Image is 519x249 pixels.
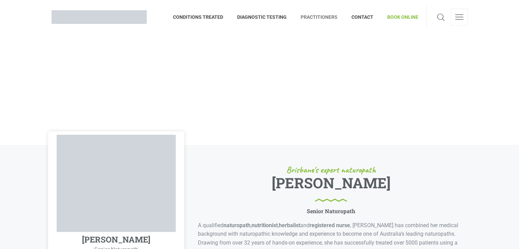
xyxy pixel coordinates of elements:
span: DIAGNOSTIC TESTING [230,12,294,23]
h4: [PERSON_NAME] [82,235,150,245]
a: PRACTITIONERS [294,5,345,29]
span: BOOK ONLINE [380,12,418,23]
a: Search [435,9,447,26]
a: BOOK ONLINE [380,5,418,29]
b: naturopath [224,222,250,229]
b: nutritionist [251,222,278,229]
a: CONDITIONS TREATED [173,5,230,29]
h6: Senior Naturopath [307,208,355,214]
img: Elisabeth Singler Naturopath [57,135,176,232]
span: Brisbane's expert naturopath [286,165,376,174]
b: herbalist [279,222,300,229]
b: registered nurse [309,222,350,229]
a: CONTACT [345,5,380,29]
a: DIAGNOSTIC TESTING [230,5,294,29]
span: CONTACT [345,12,380,23]
a: Brisbane Naturopath [52,5,147,29]
span: PRACTITIONERS [294,12,345,23]
img: Brisbane Naturopath [52,10,147,24]
span: CONDITIONS TREATED [173,12,230,23]
h1: [PERSON_NAME] [272,177,391,202]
